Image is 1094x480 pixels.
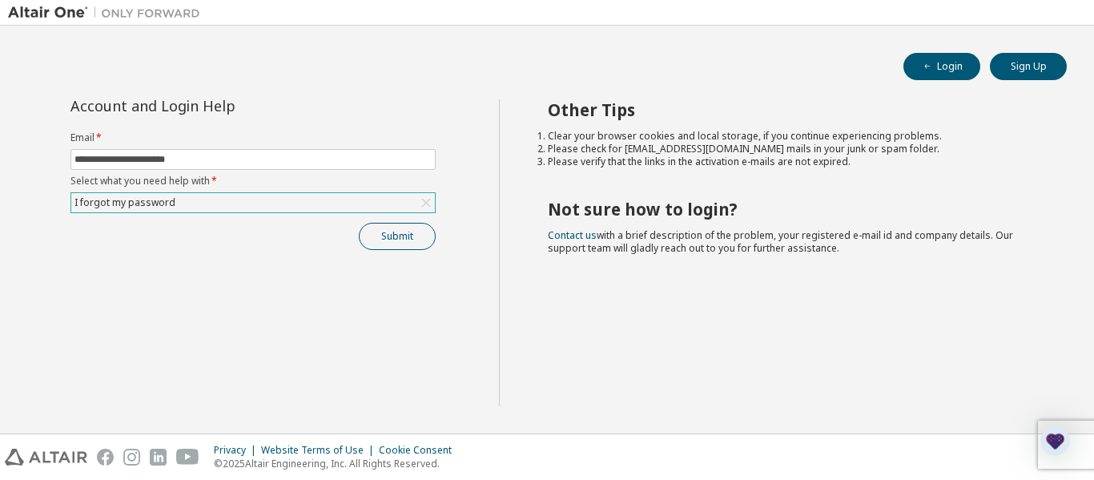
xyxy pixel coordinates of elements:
[359,223,436,250] button: Submit
[548,228,1013,255] span: with a brief description of the problem, your registered e-mail id and company details. Our suppo...
[8,5,208,21] img: Altair One
[261,444,379,457] div: Website Terms of Use
[150,449,167,466] img: linkedin.svg
[548,199,1039,220] h2: Not sure how to login?
[379,444,461,457] div: Cookie Consent
[71,193,435,212] div: I forgot my password
[548,143,1039,155] li: Please check for [EMAIL_ADDRESS][DOMAIN_NAME] mails in your junk or spam folder.
[548,155,1039,168] li: Please verify that the links in the activation e-mails are not expired.
[903,53,980,80] button: Login
[70,175,436,188] label: Select what you need help with
[214,444,261,457] div: Privacy
[5,449,87,466] img: altair_logo.svg
[123,449,140,466] img: instagram.svg
[72,194,178,212] div: I forgot my password
[214,457,461,470] p: © 2025 Altair Engineering, Inc. All Rights Reserved.
[70,131,436,144] label: Email
[176,449,199,466] img: youtube.svg
[548,228,597,242] a: Contact us
[97,449,114,466] img: facebook.svg
[548,99,1039,120] h2: Other Tips
[548,130,1039,143] li: Clear your browser cookies and local storage, if you continue experiencing problems.
[70,99,363,112] div: Account and Login Help
[990,53,1067,80] button: Sign Up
